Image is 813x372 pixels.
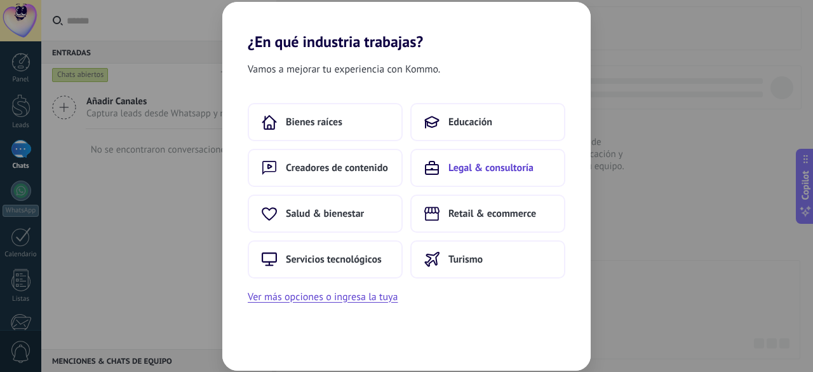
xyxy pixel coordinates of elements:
span: Salud & bienestar [286,207,364,220]
span: Vamos a mejorar tu experiencia con Kommo. [248,61,440,78]
button: Salud & bienestar [248,195,403,233]
span: Retail & ecommerce [448,207,536,220]
button: Servicios tecnológicos [248,240,403,279]
button: Turismo [410,240,565,279]
span: Creadores de contenido [286,162,388,174]
span: Legal & consultoría [448,162,534,174]
button: Retail & ecommerce [410,195,565,233]
span: Turismo [448,253,483,266]
button: Legal & consultoría [410,149,565,187]
h2: ¿En qué industria trabajas? [222,2,591,51]
button: Educación [410,103,565,141]
span: Bienes raíces [286,116,342,128]
button: Bienes raíces [248,103,403,141]
span: Educación [448,116,492,128]
button: Ver más opciones o ingresa la tuya [248,289,398,305]
button: Creadores de contenido [248,149,403,187]
span: Servicios tecnológicos [286,253,382,266]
